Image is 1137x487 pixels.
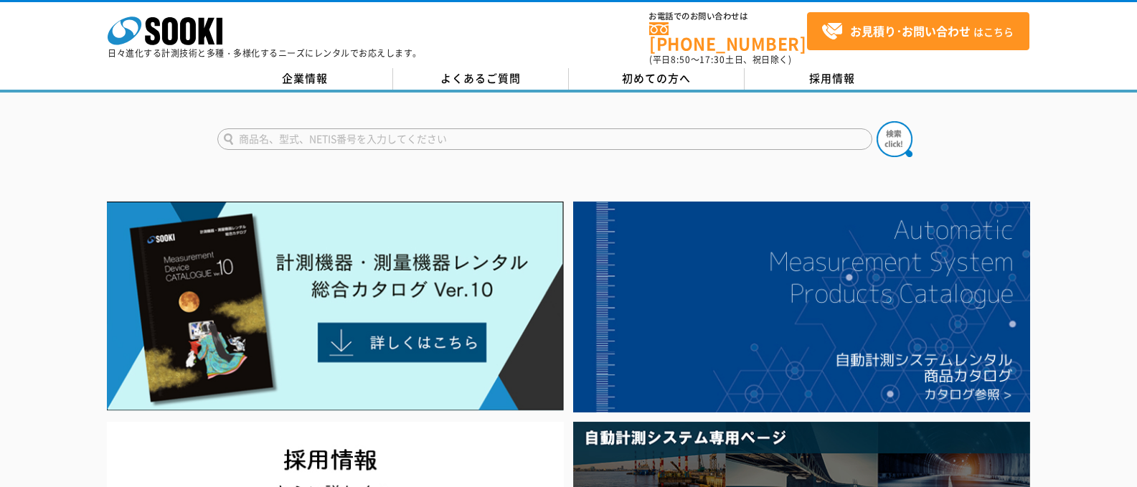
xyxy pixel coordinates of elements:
[569,68,745,90] a: 初めての方へ
[622,70,691,86] span: 初めての方へ
[393,68,569,90] a: よくあるご質問
[217,68,393,90] a: 企業情報
[107,202,564,411] img: Catalog Ver10
[877,121,912,157] img: btn_search.png
[649,12,807,21] span: お電話でのお問い合わせは
[573,202,1030,412] img: 自動計測システムカタログ
[807,12,1029,50] a: お見積り･お問い合わせはこちら
[745,68,920,90] a: 採用情報
[649,53,791,66] span: (平日 ～ 土日、祝日除く)
[850,22,971,39] strong: お見積り･お問い合わせ
[821,21,1014,42] span: はこちら
[699,53,725,66] span: 17:30
[108,49,422,57] p: 日々進化する計測技術と多種・多様化するニーズにレンタルでお応えします。
[217,128,872,150] input: 商品名、型式、NETIS番号を入力してください
[649,22,807,52] a: [PHONE_NUMBER]
[671,53,691,66] span: 8:50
